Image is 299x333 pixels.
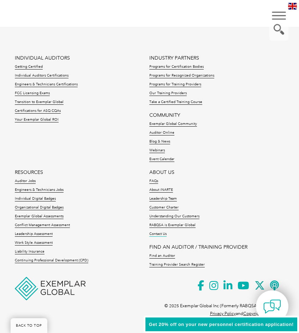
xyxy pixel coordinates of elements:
a: Conflict Management Assessment [15,223,70,228]
a: Privacy Policy [210,311,236,316]
p: and [210,310,284,317]
a: Webinars [149,148,165,153]
a: BACK TO TOP [11,318,47,333]
a: About iNARTE [149,188,173,193]
a: FCC Licensing Exams [15,91,50,96]
a: Leadership Assessment [15,232,53,237]
a: FAQs [149,179,158,184]
a: Exemplar Global Assessments [15,214,64,219]
a: Transition to Exemplar Global [15,100,64,105]
a: Take a Certified Training Course [149,100,202,105]
a: FIND AN AUDITOR / TRAINING PROVIDER [149,244,247,250]
a: Event Calendar [149,157,174,162]
a: Organizational Digital Badges [15,205,64,210]
a: Auditor Jobs [15,179,36,184]
a: Our Training Providers [149,91,187,96]
a: Auditor Online [149,131,174,135]
a: Blog & News [149,139,170,144]
a: Contact Us [149,232,167,237]
a: RESOURCES [15,169,43,175]
a: Customer Charter [149,205,179,210]
a: COMMUNITY [149,112,180,118]
a: Exemplar Global Community [149,122,197,127]
a: Your Exemplar Global ROI [15,117,59,122]
a: Programs for Recognized Organizations [149,73,214,78]
img: Exemplar Global [15,277,85,300]
p: © 2025 Exemplar Global Inc (Formerly RABQSA International). [165,302,284,310]
a: ABOUT US [149,169,174,175]
img: contact-chat.png [263,298,281,315]
a: Copyright Disclaimer [243,311,284,316]
a: RABQSA is Exemplar Global [149,223,196,228]
a: Leadership Team [149,196,177,201]
a: Programs for Training Providers [149,82,201,87]
a: Liability Insurance [15,249,44,254]
a: Individual Digital Badges [15,196,56,201]
a: Work Style Assessment [15,241,53,246]
a: Getting Certified [15,65,43,69]
a: Engineers & Technicians Certifications [15,82,78,87]
a: Engineers & Technicians Jobs [15,188,64,193]
a: Individual Auditors Certifications [15,73,68,78]
a: Training Provider Search Register [149,262,205,267]
a: Continuing Professional Development (CPD) [15,258,88,263]
a: Understanding Our Customers [149,214,199,219]
a: INDIVIDUAL AUDITORS [15,55,70,61]
a: Certifications for ASQ CQAs [15,109,61,114]
span: Get 20% off on your new personnel certification application! [149,322,294,327]
a: Programs for Certification Bodies [149,65,204,69]
a: Find an Auditor [149,254,175,259]
img: en [288,3,297,10]
a: INDUSTRY PARTNERS [149,55,199,61]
